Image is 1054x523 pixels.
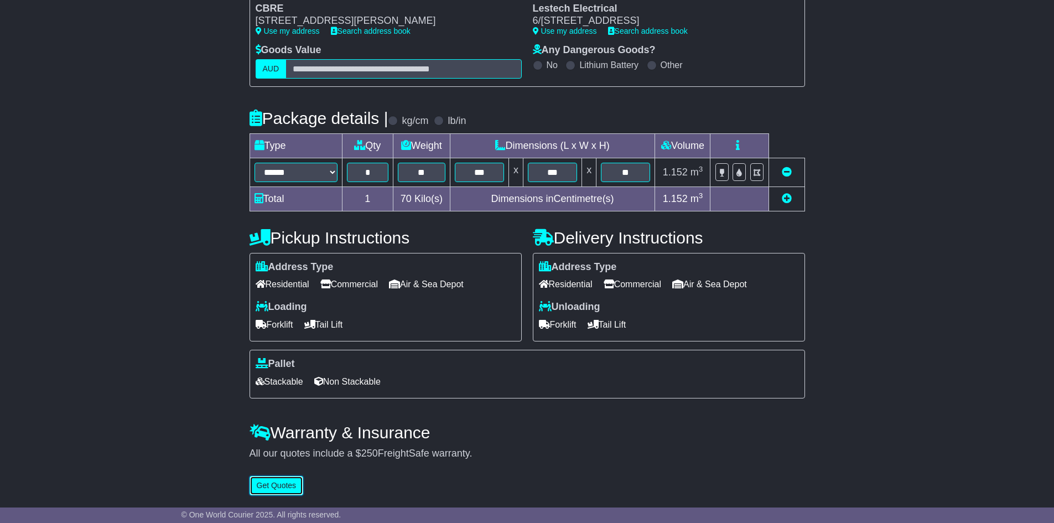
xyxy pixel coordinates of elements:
[314,373,381,390] span: Non Stackable
[256,3,511,15] div: CBRE
[661,60,683,70] label: Other
[448,115,466,127] label: lb/in
[655,133,710,158] td: Volume
[533,44,656,56] label: Any Dangerous Goods?
[331,27,411,35] a: Search address book
[533,27,597,35] a: Use my address
[402,115,428,127] label: kg/cm
[699,191,703,200] sup: 3
[604,276,661,293] span: Commercial
[256,316,293,333] span: Forklift
[547,60,558,70] label: No
[663,193,688,204] span: 1.152
[256,261,334,273] label: Address Type
[256,358,295,370] label: Pallet
[588,316,626,333] span: Tail Lift
[250,187,342,211] td: Total
[672,276,747,293] span: Air & Sea Depot
[539,316,577,333] span: Forklift
[256,15,511,27] div: [STREET_ADDRESS][PERSON_NAME]
[450,187,655,211] td: Dimensions in Centimetre(s)
[782,193,792,204] a: Add new item
[342,187,393,211] td: 1
[539,301,600,313] label: Unloading
[393,187,450,211] td: Kilo(s)
[389,276,464,293] span: Air & Sea Depot
[256,44,321,56] label: Goods Value
[304,316,343,333] span: Tail Lift
[533,3,788,15] div: Lestech Electrical
[690,193,703,204] span: m
[539,261,617,273] label: Address Type
[699,165,703,173] sup: 3
[256,373,303,390] span: Stackable
[256,59,287,79] label: AUD
[401,193,412,204] span: 70
[250,133,342,158] td: Type
[250,109,388,127] h4: Package details |
[393,133,450,158] td: Weight
[256,301,307,313] label: Loading
[533,229,805,247] h4: Delivery Instructions
[539,276,593,293] span: Residential
[533,15,788,27] div: 6/[STREET_ADDRESS]
[250,448,805,460] div: All our quotes include a $ FreightSafe warranty.
[450,133,655,158] td: Dimensions (L x W x H)
[579,60,638,70] label: Lithium Battery
[250,476,304,495] button: Get Quotes
[256,276,309,293] span: Residential
[582,158,596,187] td: x
[782,167,792,178] a: Remove this item
[608,27,688,35] a: Search address book
[181,510,341,519] span: © One World Courier 2025. All rights reserved.
[508,158,523,187] td: x
[342,133,393,158] td: Qty
[361,448,378,459] span: 250
[663,167,688,178] span: 1.152
[256,27,320,35] a: Use my address
[250,229,522,247] h4: Pickup Instructions
[320,276,378,293] span: Commercial
[250,423,805,442] h4: Warranty & Insurance
[690,167,703,178] span: m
